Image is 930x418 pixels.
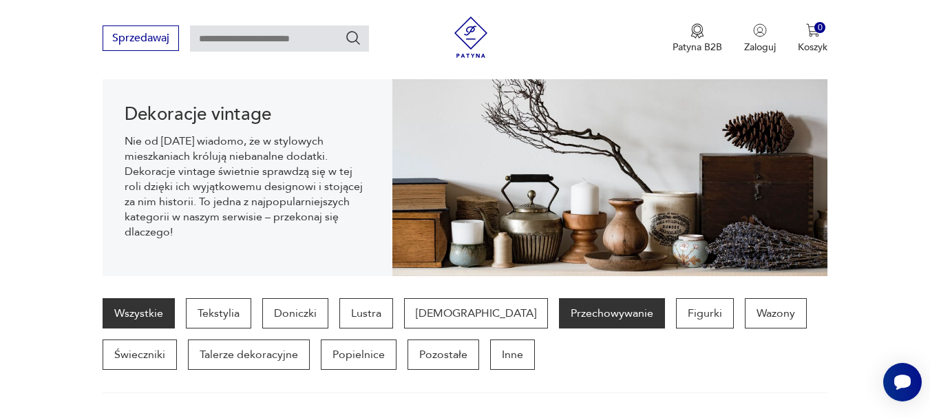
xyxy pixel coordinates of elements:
[339,298,393,328] a: Lustra
[404,298,548,328] a: [DEMOGRAPHIC_DATA]
[673,41,722,54] p: Patyna B2B
[490,339,535,370] a: Inne
[125,106,371,123] h1: Dekoracje vintage
[673,23,722,54] button: Patyna B2B
[745,298,807,328] a: Wazony
[676,298,734,328] a: Figurki
[188,339,310,370] a: Talerze dekoracyjne
[450,17,492,58] img: Patyna - sklep z meblami i dekoracjami vintage
[798,41,827,54] p: Koszyk
[103,298,175,328] a: Wszystkie
[408,339,479,370] a: Pozostałe
[186,298,251,328] a: Tekstylia
[321,339,397,370] a: Popielnice
[345,30,361,46] button: Szukaj
[103,34,179,44] a: Sprzedawaj
[814,22,826,34] div: 0
[673,23,722,54] a: Ikona medaluPatyna B2B
[690,23,704,39] img: Ikona medalu
[262,298,328,328] a: Doniczki
[744,23,776,54] button: Zaloguj
[559,298,665,328] a: Przechowywanie
[798,23,827,54] button: 0Koszyk
[103,25,179,51] button: Sprzedawaj
[806,23,820,37] img: Ikona koszyka
[753,23,767,37] img: Ikonka użytkownika
[392,70,827,276] img: 3afcf10f899f7d06865ab57bf94b2ac8.jpg
[103,339,177,370] a: Świeczniki
[883,363,922,401] iframe: Smartsupp widget button
[744,41,776,54] p: Zaloguj
[125,134,371,240] p: Nie od [DATE] wiadomo, że w stylowych mieszkaniach królują niebanalne dodatki. Dekoracje vintage ...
